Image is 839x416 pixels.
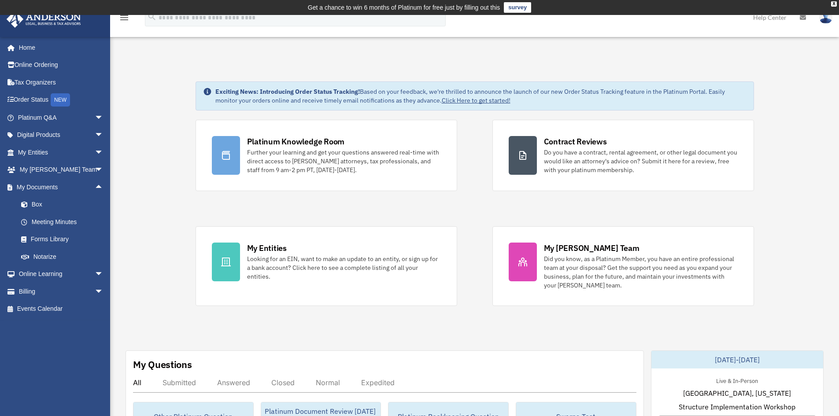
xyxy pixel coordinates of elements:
[316,378,340,387] div: Normal
[6,39,112,56] a: Home
[6,74,117,91] a: Tax Organizers
[271,378,295,387] div: Closed
[95,265,112,283] span: arrow_drop_down
[6,126,117,144] a: Digital Productsarrow_drop_down
[12,231,117,248] a: Forms Library
[163,378,196,387] div: Submitted
[196,226,457,306] a: My Entities Looking for an EIN, want to make an update to an entity, or sign up for a bank accoun...
[247,254,441,281] div: Looking for an EIN, want to make an update to an entity, or sign up for a bank account? Click her...
[6,91,117,109] a: Order StatusNEW
[95,161,112,179] span: arrow_drop_down
[119,15,129,23] a: menu
[6,283,117,300] a: Billingarrow_drop_down
[95,283,112,301] span: arrow_drop_down
[6,161,117,179] a: My [PERSON_NAME] Teamarrow_drop_down
[6,109,117,126] a: Platinum Q&Aarrow_drop_down
[95,109,112,127] span: arrow_drop_down
[6,300,117,318] a: Events Calendar
[6,56,117,74] a: Online Ordering
[12,213,117,231] a: Meeting Minutes
[651,351,823,368] div: [DATE]-[DATE]
[217,378,250,387] div: Answered
[544,254,738,290] div: Did you know, as a Platinum Member, you have an entire professional team at your disposal? Get th...
[95,126,112,144] span: arrow_drop_down
[133,358,192,371] div: My Questions
[95,144,112,162] span: arrow_drop_down
[196,120,457,191] a: Platinum Knowledge Room Further your learning and get your questions answered real-time with dire...
[133,378,141,387] div: All
[147,12,157,22] i: search
[492,120,754,191] a: Contract Reviews Do you have a contract, rental agreement, or other legal document you would like...
[95,178,112,196] span: arrow_drop_up
[6,144,117,161] a: My Entitiesarrow_drop_down
[544,148,738,174] div: Do you have a contract, rental agreement, or other legal document you would like an attorney's ad...
[544,136,607,147] div: Contract Reviews
[51,93,70,107] div: NEW
[4,11,84,28] img: Anderson Advisors Platinum Portal
[679,401,795,412] span: Structure Implementation Workshop
[215,87,747,105] div: Based on your feedback, we're thrilled to announce the launch of our new Order Status Tracking fe...
[361,378,395,387] div: Expedited
[504,2,531,13] a: survey
[308,2,500,13] div: Get a chance to win 6 months of Platinum for free just by filling out this
[12,248,117,265] a: Notarize
[544,243,639,254] div: My [PERSON_NAME] Team
[247,243,287,254] div: My Entities
[819,11,832,24] img: User Pic
[831,1,837,7] div: close
[119,12,129,23] i: menu
[12,196,117,214] a: Box
[492,226,754,306] a: My [PERSON_NAME] Team Did you know, as a Platinum Member, you have an entire professional team at...
[442,96,510,104] a: Click Here to get started!
[683,388,791,398] span: [GEOGRAPHIC_DATA], [US_STATE]
[709,376,765,385] div: Live & In-Person
[6,265,117,283] a: Online Learningarrow_drop_down
[6,178,117,196] a: My Documentsarrow_drop_up
[247,136,345,147] div: Platinum Knowledge Room
[247,148,441,174] div: Further your learning and get your questions answered real-time with direct access to [PERSON_NAM...
[215,88,360,96] strong: Exciting News: Introducing Order Status Tracking!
